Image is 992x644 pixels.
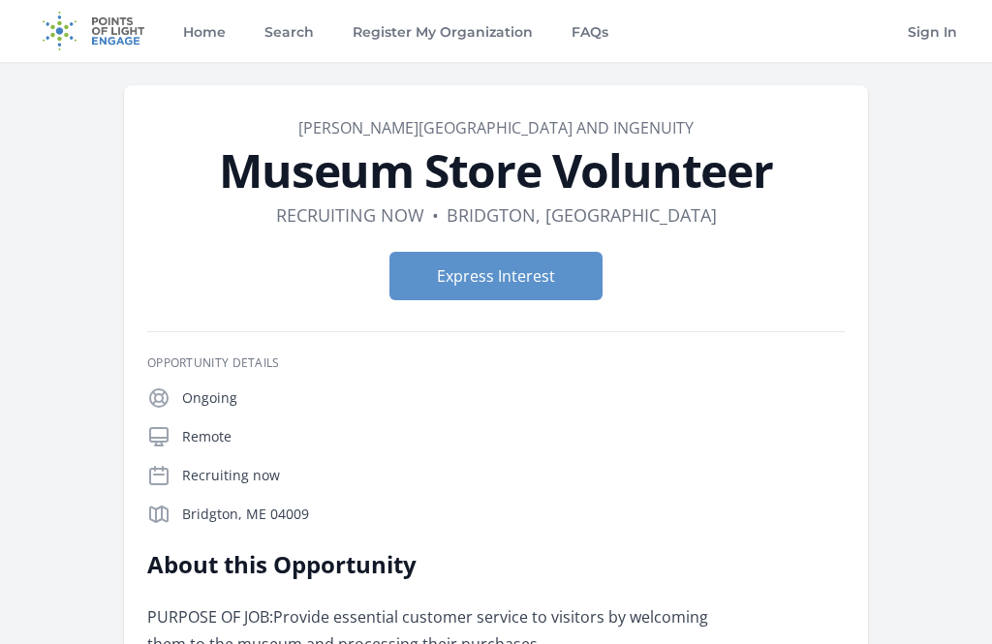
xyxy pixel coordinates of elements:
div: • [432,201,439,229]
p: Recruiting now [182,466,845,485]
h3: Opportunity Details [147,355,845,371]
p: Remote [182,427,845,446]
dd: Recruiting now [276,201,424,229]
p: Ongoing [182,388,845,408]
h1: Museum Store Volunteer [147,147,845,194]
dd: Bridgton, [GEOGRAPHIC_DATA] [447,201,717,229]
p: Bridgton, ME 04009 [182,505,845,524]
button: Express Interest [389,252,603,300]
a: [PERSON_NAME][GEOGRAPHIC_DATA] and Ingenuity [298,117,694,138]
h2: About this Opportunity [147,549,714,580]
